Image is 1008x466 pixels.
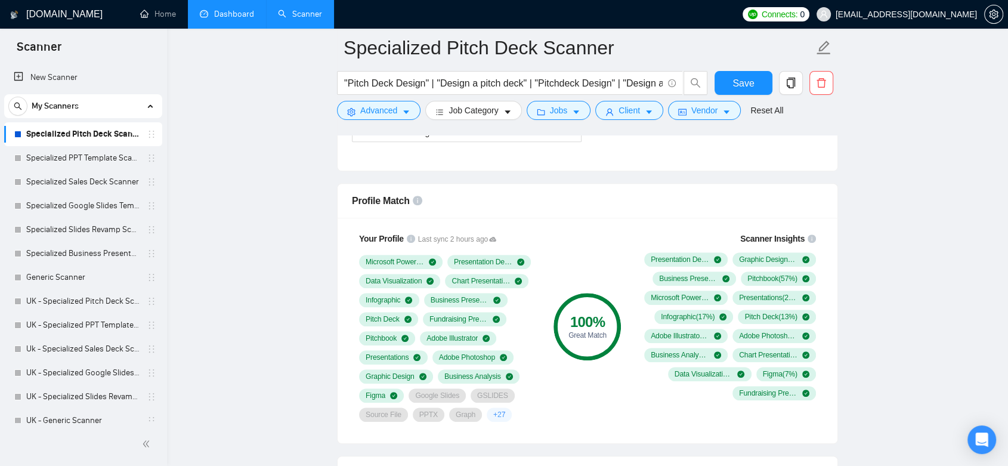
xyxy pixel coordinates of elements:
span: Business Presentation [431,295,489,305]
button: delete [809,71,833,95]
span: folder [537,107,545,116]
div: Open Intercom Messenger [967,425,996,454]
a: UK - Specialized PPT Template Scanner [26,313,140,337]
span: Save [732,76,754,91]
li: New Scanner [4,66,162,90]
span: Scanner Insights [740,234,805,243]
span: Source File [366,410,401,419]
span: holder [147,201,156,211]
span: check-circle [405,297,412,304]
span: holder [147,153,156,163]
button: folderJobscaret-down [527,101,591,120]
span: check-circle [714,256,721,263]
span: check-circle [517,258,524,266]
span: Graph [456,410,475,419]
span: Pitchbook ( 57 %) [747,274,797,283]
span: Chart Presentation ( 7 %) [739,350,797,360]
span: check-circle [401,335,409,342]
span: Jobs [550,104,568,117]
span: check-circle [429,258,436,266]
a: Reset All [750,104,783,117]
div: Great Match [554,332,621,339]
span: Data Visualization ( 7 %) [675,369,733,379]
span: check-circle [719,313,726,320]
span: Profile Match [352,196,410,206]
span: Figma [366,391,385,400]
li: My Scanners [4,94,162,433]
a: Specialized Slides Revamp Scanner [26,218,140,242]
span: holder [147,368,156,378]
span: Figma ( 7 %) [763,369,797,379]
span: holder [147,392,156,402]
span: Adobe Illustrator [426,334,478,343]
a: Uk - Specialized Sales Deck Scanner [26,337,140,361]
span: + 27 [493,410,505,419]
button: search [8,97,27,116]
a: dashboardDashboard [200,9,254,19]
span: Advanced [360,104,397,117]
span: search [9,102,27,110]
span: Job Category [449,104,498,117]
button: userClientcaret-down [595,101,663,120]
a: UK - Specialized Slides Revamp Scanner [26,385,140,409]
span: holder [147,129,156,139]
span: check-circle [500,354,507,361]
span: Graphic Design [366,372,415,381]
a: Specialized PPT Template Scanner [26,146,140,170]
a: homeHome [140,9,176,19]
span: check-circle [802,256,809,263]
span: Business Analysis ( 7 %) [651,350,709,360]
span: Vendor [691,104,718,117]
a: Specialized Pitch Deck Scanner [26,122,140,146]
span: holder [147,416,156,425]
span: check-circle [390,392,397,399]
span: check-circle [802,371,809,378]
span: holder [147,249,156,258]
span: check-circle [714,332,721,340]
span: Microsoft PowerPoint [366,257,424,267]
button: settingAdvancedcaret-down [337,101,420,120]
span: caret-down [645,107,653,116]
span: holder [147,320,156,330]
span: edit [816,40,831,55]
span: copy [780,78,802,88]
span: Last sync 2 hours ago [418,234,496,245]
span: Adobe Photoshop ( 7 %) [739,331,797,341]
span: check-circle [483,335,490,342]
span: info-circle [407,234,415,243]
span: check-circle [802,294,809,301]
span: check-circle [493,316,500,323]
span: info-circle [668,79,676,87]
span: holder [147,177,156,187]
a: Specialized Google Slides Template Scanner [26,194,140,218]
span: Adobe Photoshop [439,353,495,362]
a: UK - Specialized Pitch Deck Scanner [26,289,140,313]
span: caret-down [722,107,731,116]
span: Infographic [366,295,400,305]
a: UK - Specialized Google Slides Template Scanner [26,361,140,385]
span: check-circle [722,275,729,282]
span: Pitch Deck ( 13 %) [744,312,797,322]
span: bars [435,107,444,116]
span: Presentation Design [454,257,512,267]
span: check-circle [802,313,809,320]
span: search [684,78,707,88]
span: holder [147,273,156,282]
span: check-circle [493,297,500,304]
span: Your Profile [359,234,404,243]
span: holder [147,297,156,306]
span: Presentation Design ( 93 %) [651,255,709,264]
span: Business Presentation ( 57 %) [659,274,718,283]
span: Fundraising Presentation ( 7 %) [739,388,797,398]
a: Specialized Sales Deck Scanner [26,170,140,194]
span: check-circle [802,351,809,359]
span: Chart Presentation [452,276,510,286]
span: delete [810,78,833,88]
span: caret-down [503,107,512,116]
span: Presentations ( 20 %) [739,293,797,303]
span: check-circle [404,316,412,323]
span: Presentation Design [359,128,434,137]
button: copy [779,71,803,95]
span: check-circle [413,354,420,361]
span: double-left [142,438,154,450]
